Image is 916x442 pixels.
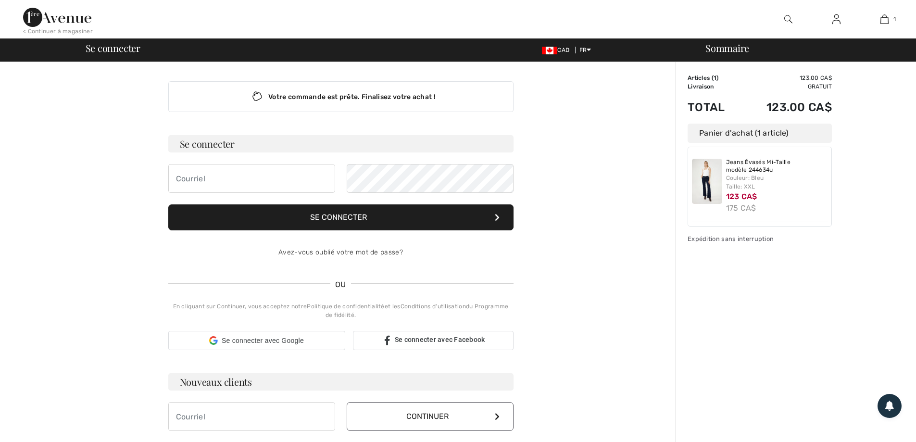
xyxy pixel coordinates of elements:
[401,303,466,310] a: Conditions d'utilisation
[726,203,756,213] s: 175 CA$
[692,159,722,204] img: Jeans Évasés Mi-Taille modèle 244634u
[688,74,740,82] td: Articles ( )
[784,13,792,25] img: recherche
[688,82,740,91] td: Livraison
[825,13,848,25] a: Se connecter
[688,124,832,143] div: Panier d'achat (1 article)
[542,47,557,54] img: Canadian Dollar
[307,303,384,310] a: Politique de confidentialité
[579,47,591,53] span: FR
[168,331,345,350] div: Se connecter avec Google
[330,279,351,290] span: OU
[714,75,716,81] span: 1
[168,81,514,112] div: Votre commande est prête. Finalisez votre achat !
[726,159,828,174] a: Jeans Évasés Mi-Taille modèle 244634u
[353,331,514,350] a: Se connecter avec Facebook
[222,336,304,346] span: Se connecter avec Google
[688,91,740,124] td: Total
[168,402,335,431] input: Courriel
[688,234,832,243] div: Expédition sans interruption
[168,135,514,152] h3: Se connecter
[168,164,335,193] input: Courriel
[726,174,828,191] div: Couleur: Bleu Taille: XXL
[395,336,485,343] span: Se connecter avec Facebook
[861,13,908,25] a: 1
[168,204,514,230] button: Se connecter
[694,43,910,53] div: Sommaire
[23,8,91,27] img: 1ère Avenue
[740,74,832,82] td: 123.00 CA$
[168,373,514,391] h3: Nouveaux clients
[23,27,93,36] div: < Continuer à magasiner
[168,302,514,319] div: En cliquant sur Continuer, vous acceptez notre et les du Programme de fidélité.
[726,192,757,201] span: 123 CA$
[278,248,403,256] a: Avez-vous oublié votre mot de passe?
[542,47,573,53] span: CAD
[740,91,832,124] td: 123.00 CA$
[347,402,514,431] button: Continuer
[86,43,140,53] span: Se connecter
[832,13,841,25] img: Mes infos
[893,15,896,24] span: 1
[740,82,832,91] td: Gratuit
[880,13,889,25] img: Mon panier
